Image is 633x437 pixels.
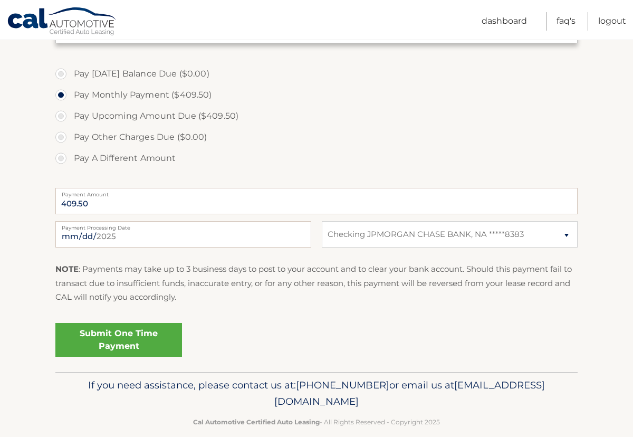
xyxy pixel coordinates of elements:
input: Payment Amount [55,188,578,214]
label: Pay Upcoming Amount Due ($409.50) [55,106,578,127]
label: Pay A Different Amount [55,148,578,169]
label: Pay Monthly Payment ($409.50) [55,84,578,106]
span: [PHONE_NUMBER] [296,379,389,391]
strong: Cal Automotive Certified Auto Leasing [193,418,320,426]
a: Submit One Time Payment [55,323,182,357]
a: Logout [598,12,626,31]
strong: NOTE [55,264,79,274]
p: - All Rights Reserved - Copyright 2025 [62,416,571,427]
label: Payment Amount [55,188,578,196]
a: Dashboard [482,12,527,31]
label: Pay Other Charges Due ($0.00) [55,127,578,148]
input: Payment Date [55,221,311,248]
a: Cal Automotive [7,7,118,37]
p: If you need assistance, please contact us at: or email us at [62,377,571,411]
label: Pay [DATE] Balance Due ($0.00) [55,63,578,84]
a: FAQ's [557,12,576,31]
label: Payment Processing Date [55,221,311,230]
p: : Payments may take up to 3 business days to post to your account and to clear your bank account.... [55,262,578,304]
